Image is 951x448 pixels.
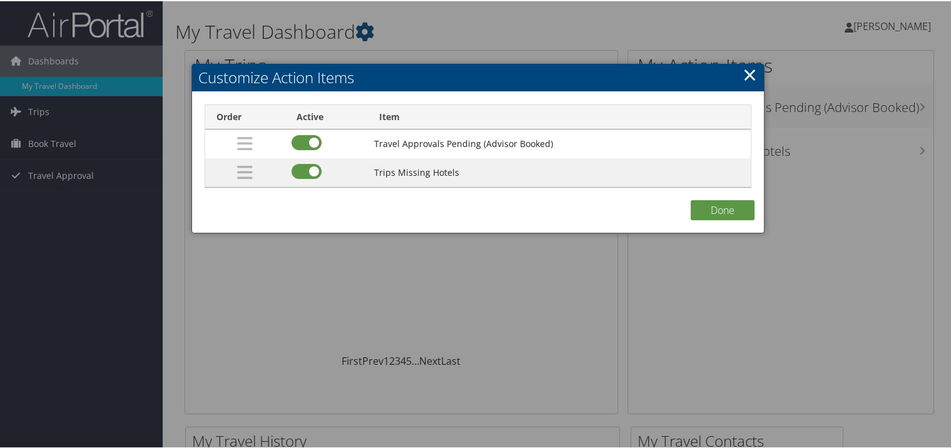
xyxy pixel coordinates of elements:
th: Order [205,104,285,128]
h2: Customize Action Items [192,63,765,90]
a: Close [743,61,757,86]
button: Done [691,199,755,219]
td: Trips Missing Hotels [368,157,751,186]
th: Item [368,104,751,128]
th: Active [285,104,369,128]
td: Travel Approvals Pending (Advisor Booked) [368,128,751,157]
